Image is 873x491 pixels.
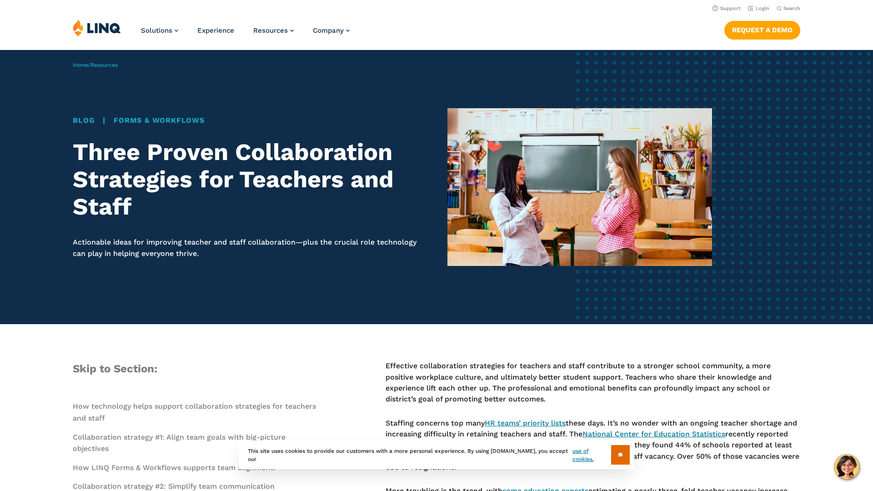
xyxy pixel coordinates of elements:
[114,116,205,125] a: Forms & Workflows
[73,115,426,126] div: |
[777,5,800,12] button: Open Search Bar
[386,361,800,405] p: Effective collaboration strategies for teachers and staff contribute to a stronger school communi...
[73,237,426,259] p: Actionable ideas for improving teacher and staff collaboration—plus the crucial role technology c...
[73,62,88,68] a: Home
[73,402,316,422] a: How technology helps support collaboration strategies for teachers and staff
[783,5,800,11] span: Search
[73,433,286,453] a: Collaboration strategy #1: Align team goals with big-picture objectives
[141,26,178,35] a: Solutions
[253,26,294,35] a: Resources
[748,5,769,11] a: Login
[834,454,859,480] button: Hello, have a question? Let’s chat.
[73,482,275,491] a: Collaboration strategy #2: Simplify team communication
[724,21,800,39] a: Request a Demo
[73,116,95,125] a: Blog
[73,62,118,68] span: /
[712,5,741,11] a: Support
[197,26,234,35] a: Experience
[141,26,172,35] span: Solutions
[582,430,725,438] a: National Center for Education Statistics
[724,19,800,39] nav: Button Navigation
[447,108,712,266] img: Teachers collaborating
[73,139,426,220] h1: Three Proven Collaboration Strategies for Teachers and Staff
[485,419,566,427] a: HR teams’ priority lists
[73,362,157,375] span: Skip to Section:
[90,62,118,68] a: Resources
[572,447,611,463] a: use of cookies.
[386,418,800,473] p: Staffing concerns top many these days. It’s no wonder with an ongoing teacher shortage and increa...
[73,19,121,36] img: LINQ | K‑12 Software
[313,26,350,35] a: Company
[141,19,350,49] nav: Primary Navigation
[239,441,634,469] div: This site uses cookies to provide our customers with a more personal experience. By using [DOMAIN...
[253,26,288,35] span: Resources
[313,26,344,35] span: Company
